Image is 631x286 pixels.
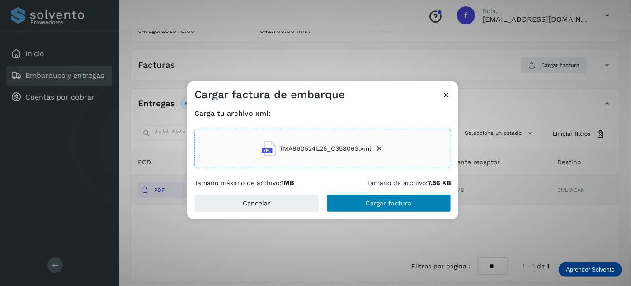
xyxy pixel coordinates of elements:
p: Tamaño máximo de archivo: [194,179,294,187]
span: Cancelar [243,200,271,206]
p: Aprender Solvento [566,266,615,273]
h3: Cargar factura de embarque [194,88,345,101]
span: Cargar factura [366,200,412,206]
button: Cancelar [194,194,319,212]
span: TMA960524L26_C358063.xml [280,144,372,153]
button: Cargar factura [326,194,451,212]
b: 7.56 KB [428,179,451,186]
b: 1MB [281,179,294,186]
p: Tamaño de archivo: [367,179,451,187]
div: Aprender Solvento [559,262,622,277]
h4: Carga tu archivo xml: [194,109,451,118]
